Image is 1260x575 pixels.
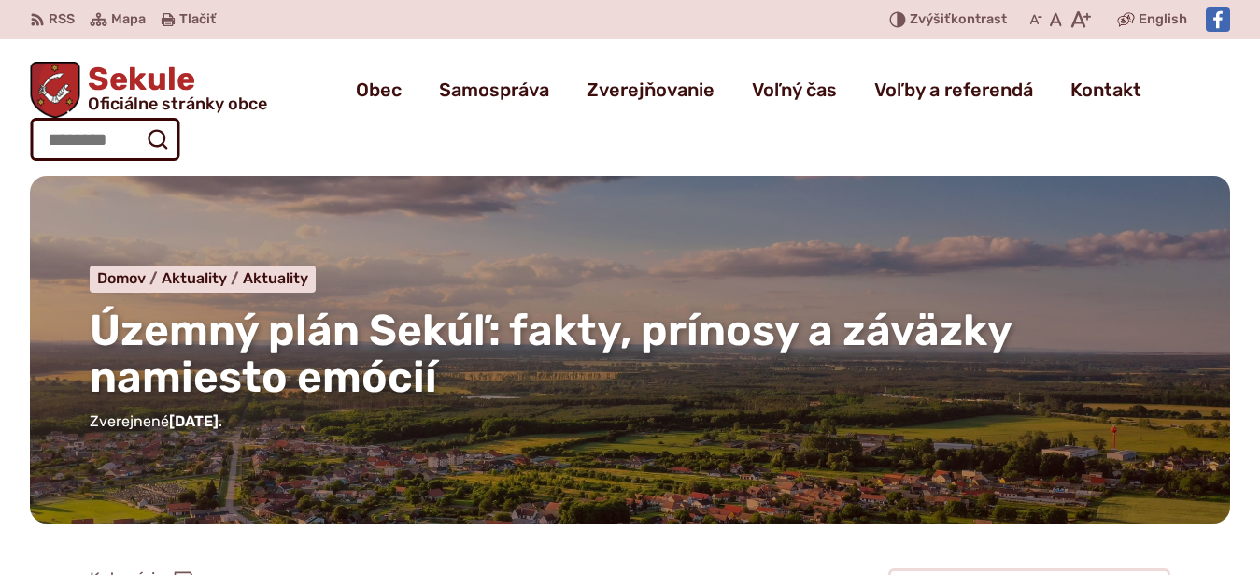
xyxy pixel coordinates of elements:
span: Mapa [111,8,146,31]
a: Kontakt [1070,64,1141,116]
a: English [1135,8,1191,31]
span: [DATE] [169,412,219,430]
p: Zverejnené . [90,410,1170,434]
span: Aktuality [162,269,227,287]
span: Zvýšiť [910,11,951,27]
a: Logo Sekule, prejsť na domovskú stránku. [30,62,267,118]
span: Oficiálne stránky obce [88,95,267,112]
span: Územný plán Sekúľ: fakty, prínosy a záväzky namiesto emócií [90,305,1012,404]
a: Domov [97,269,162,287]
span: Sekule [80,64,267,112]
a: Aktuality [162,269,243,287]
span: Tlačiť [179,12,216,28]
img: Prejsť na domovskú stránku [30,62,80,118]
span: RSS [49,8,75,31]
img: Prejsť na Facebook stránku [1206,7,1230,32]
span: kontrast [910,12,1007,28]
a: Aktuality [243,269,308,287]
a: Voľby a referendá [874,64,1033,116]
a: Voľný čas [752,64,837,116]
a: Obec [356,64,402,116]
span: English [1139,8,1187,31]
span: Domov [97,269,146,287]
a: Samospráva [439,64,549,116]
a: Zverejňovanie [587,64,715,116]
